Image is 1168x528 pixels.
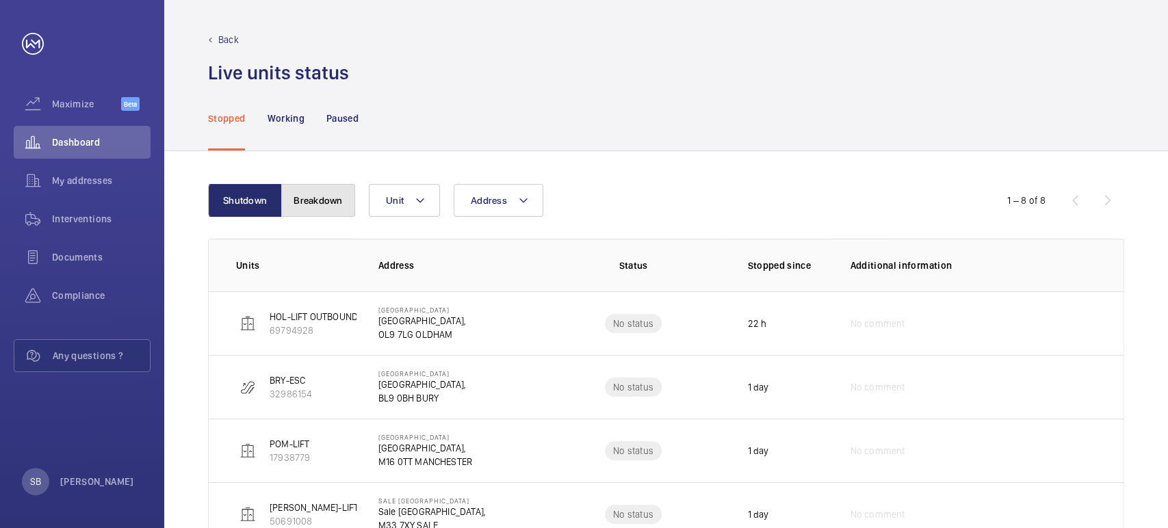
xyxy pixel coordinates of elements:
span: Interventions [52,212,151,226]
p: [PERSON_NAME]-LIFT [270,501,359,514]
p: 1 day [747,380,768,394]
span: Address [471,195,507,206]
p: [PERSON_NAME] [60,475,134,488]
p: Sale [GEOGRAPHIC_DATA], [378,505,486,518]
p: BL9 0BH BURY [378,391,466,405]
p: No status [613,380,653,394]
p: [GEOGRAPHIC_DATA] [378,369,466,378]
img: elevator.svg [239,315,256,332]
p: M16 0TT MANCHESTER [378,455,472,468]
p: 17938779 [270,451,310,464]
p: 1 day [747,507,768,521]
p: [GEOGRAPHIC_DATA] [378,306,466,314]
p: HOL-LIFT OUTBOUND [270,310,358,324]
span: Maximize [52,97,121,111]
span: Beta [121,97,140,111]
p: [GEOGRAPHIC_DATA], [378,378,466,391]
p: Status [551,259,716,272]
span: No comment [850,317,905,330]
p: Units [236,259,356,272]
p: No status [613,317,653,330]
img: elevator.svg [239,443,256,459]
p: Additional information [850,259,1096,272]
h1: Live units status [208,60,349,85]
p: [GEOGRAPHIC_DATA] [378,433,472,441]
p: 22 h [747,317,766,330]
p: POM-LIFT [270,437,310,451]
button: Shutdown [208,184,282,217]
span: Dashboard [52,135,151,149]
img: escalator.svg [239,379,256,395]
p: Working [267,111,304,125]
span: No comment [850,507,905,521]
button: Unit [369,184,440,217]
span: Any questions ? [53,349,150,362]
p: 32986154 [270,387,312,401]
span: No comment [850,380,905,394]
p: Sale [GEOGRAPHIC_DATA] [378,497,486,505]
p: 50691008 [270,514,359,528]
span: Compliance [52,289,151,302]
p: Stopped [208,111,245,125]
p: 1 day [747,444,768,458]
p: 69794928 [270,324,358,337]
p: OL9 7LG OLDHAM [378,328,466,341]
p: Paused [326,111,359,125]
span: My addresses [52,174,151,187]
p: [GEOGRAPHIC_DATA], [378,314,466,328]
button: Breakdown [281,184,355,217]
p: Stopped since [747,259,828,272]
span: Documents [52,250,151,264]
p: No status [613,507,653,521]
p: Address [378,259,541,272]
p: No status [613,444,653,458]
span: Unit [386,195,404,206]
img: elevator.svg [239,506,256,523]
p: SB [30,475,41,488]
p: BRY-ESC [270,373,312,387]
span: No comment [850,444,905,458]
div: 1 – 8 of 8 [1007,194,1046,207]
p: Back [218,33,239,47]
p: [GEOGRAPHIC_DATA], [378,441,472,455]
button: Address [454,184,543,217]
